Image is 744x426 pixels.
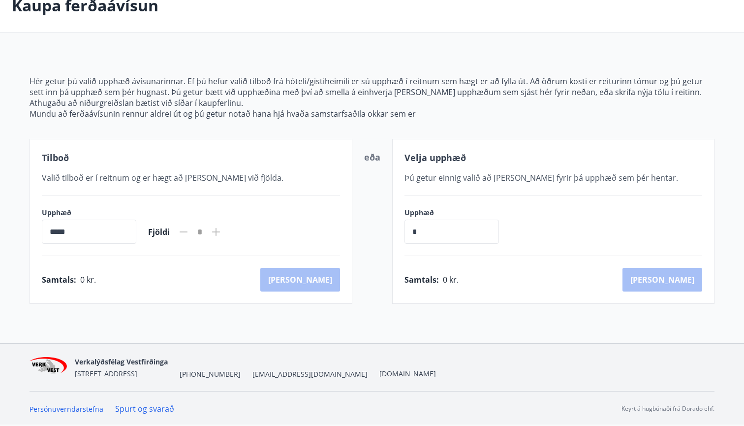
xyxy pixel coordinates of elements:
span: [PHONE_NUMBER] [180,369,241,379]
span: Velja upphæð [404,152,466,164]
span: 0 kr. [443,274,459,285]
label: Upphæð [404,208,509,218]
span: [EMAIL_ADDRESS][DOMAIN_NAME] [252,369,368,379]
span: eða [364,151,380,163]
span: Samtals : [42,274,76,285]
p: Hér getur þú valið upphæð ávísunarinnar. Ef þú hefur valið tilboð frá hóteli/gistiheimili er sú u... [30,76,714,98]
a: Spurt og svarað [115,403,174,414]
a: [DOMAIN_NAME] [379,369,436,378]
span: Valið tilboð er í reitnum og er hægt að [PERSON_NAME] við fjölda. [42,172,283,183]
a: Persónuverndarstefna [30,404,103,414]
span: Tilboð [42,152,69,164]
span: [STREET_ADDRESS] [75,369,137,378]
p: Athugaðu að niðurgreiðslan bætist við síðar í kaupferlinu. [30,98,714,108]
span: 0 kr. [80,274,96,285]
img: jihgzMk4dcgjRAW2aMgpbAqQEG7LZi0j9dOLAUvz.png [30,357,67,378]
label: Upphæð [42,208,136,218]
span: Samtals : [404,274,439,285]
span: Fjöldi [148,227,170,237]
span: Þú getur einnig valið að [PERSON_NAME] fyrir þá upphæð sem þér hentar. [404,172,678,183]
p: Keyrt á hugbúnaði frá Dorado ehf. [621,404,714,413]
span: Verkalýðsfélag Vestfirðinga [75,357,168,366]
p: Mundu að ferðaávísunin rennur aldrei út og þú getur notað hana hjá hvaða samstarfsaðila okkar sem er [30,108,714,119]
